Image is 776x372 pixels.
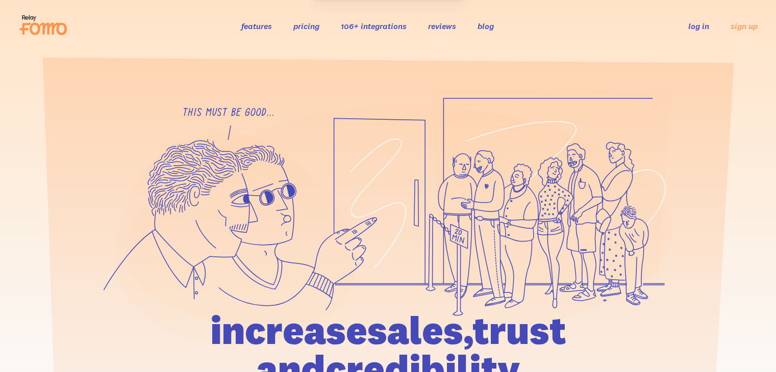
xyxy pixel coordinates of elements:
[428,21,456,31] a: reviews
[293,21,319,31] a: pricing
[731,21,758,32] a: sign up
[341,21,407,31] a: 106+ integrations
[478,21,494,31] a: blog
[241,21,272,31] a: features
[688,21,709,31] a: log in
